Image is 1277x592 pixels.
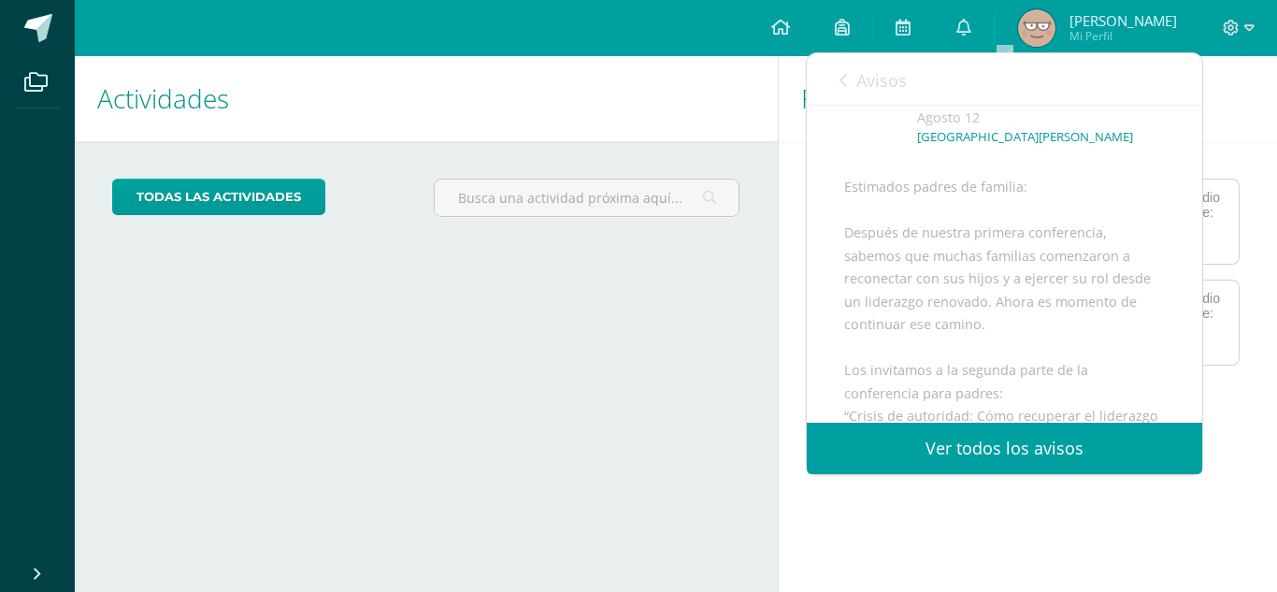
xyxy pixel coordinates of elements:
img: 5ec471dfff4524e1748c7413bc86834f.png [1018,9,1055,47]
a: todas las Actividades [112,179,325,215]
h1: Actividades [97,56,755,141]
a: Ver todos los avisos [807,423,1202,474]
div: Agosto 12 [917,108,1165,127]
span: [PERSON_NAME] [1069,11,1177,30]
h1: Rendimiento de mis hijos [801,56,1255,141]
p: [GEOGRAPHIC_DATA][PERSON_NAME] [917,129,1133,145]
span: Mi Perfil [1069,28,1177,44]
input: Busca una actividad próxima aquí... [435,180,739,216]
span: Avisos [856,69,907,92]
